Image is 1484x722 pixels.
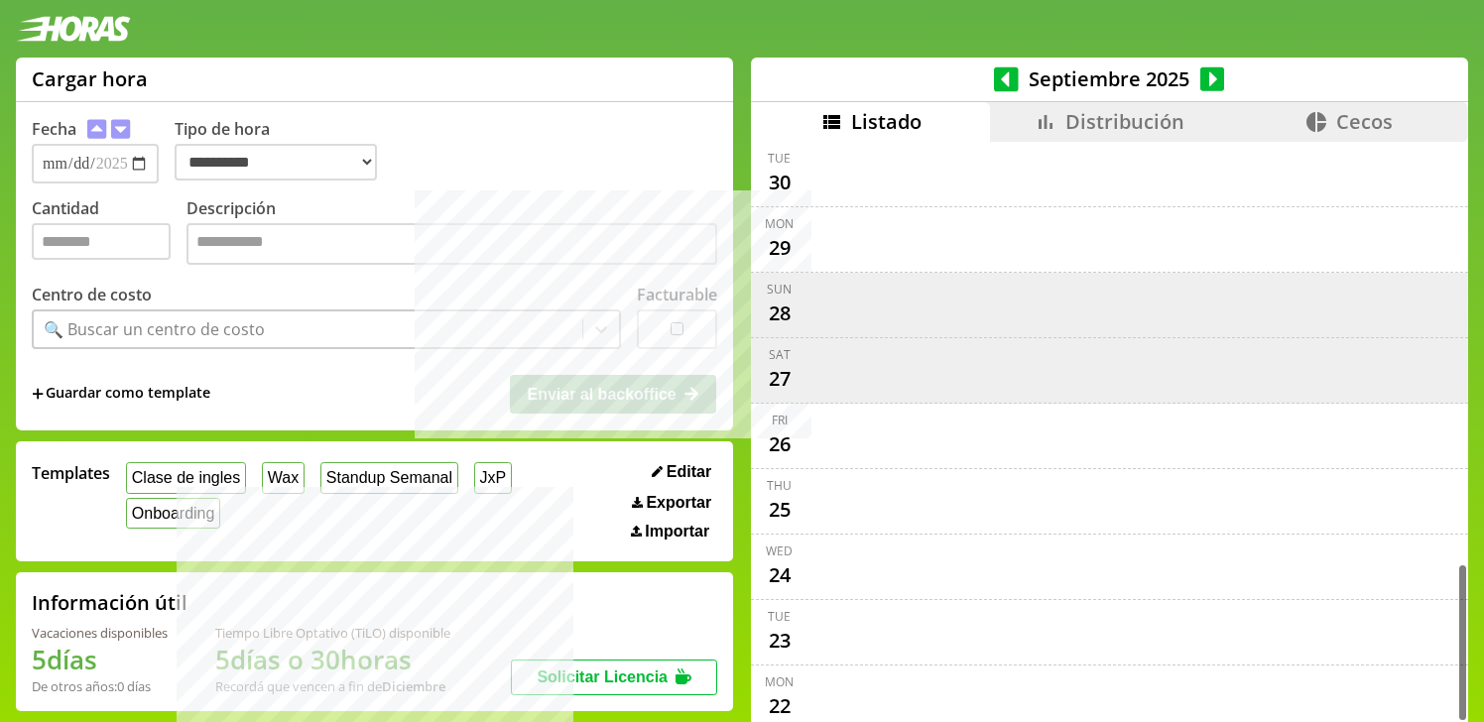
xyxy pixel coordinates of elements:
[764,298,796,329] div: 28
[764,625,796,657] div: 23
[215,677,450,695] div: Recordá que vencen a fin de
[32,677,168,695] div: De otros años: 0 días
[1065,108,1184,135] span: Distribución
[320,462,458,493] button: Standup Semanal
[764,690,796,722] div: 22
[32,197,186,270] label: Cantidad
[32,462,110,484] span: Templates
[215,642,450,677] h1: 5 días o 30 horas
[667,463,711,481] span: Editar
[382,677,445,695] b: Diciembre
[32,624,168,642] div: Vacaciones disponibles
[767,477,792,494] div: Thu
[537,668,668,685] span: Solicitar Licencia
[626,493,717,513] button: Exportar
[262,462,305,493] button: Wax
[764,363,796,395] div: 27
[32,383,44,405] span: +
[32,642,168,677] h1: 5 días
[32,65,148,92] h1: Cargar hora
[474,462,512,493] button: JxP
[126,462,246,493] button: Clase de ingles
[186,197,717,270] label: Descripción
[646,494,711,512] span: Exportar
[768,150,791,167] div: Tue
[637,284,717,305] label: Facturable
[16,16,131,42] img: logotipo
[32,284,152,305] label: Centro de costo
[1336,108,1393,135] span: Cecos
[851,108,922,135] span: Listado
[764,428,796,460] div: 26
[511,660,717,695] button: Solicitar Licencia
[772,412,788,428] div: Fri
[215,624,450,642] div: Tiempo Libre Optativo (TiLO) disponible
[765,215,794,232] div: Mon
[32,383,210,405] span: +Guardar como template
[175,118,393,183] label: Tipo de hora
[646,462,717,482] button: Editar
[769,346,791,363] div: Sat
[764,232,796,264] div: 29
[764,494,796,526] div: 25
[186,223,717,265] textarea: Descripción
[765,673,794,690] div: Mon
[645,523,709,541] span: Importar
[32,589,187,616] h2: Información útil
[32,118,76,140] label: Fecha
[1019,65,1200,92] span: Septiembre 2025
[766,542,793,559] div: Wed
[44,318,265,340] div: 🔍 Buscar un centro de costo
[32,223,171,260] input: Cantidad
[126,498,220,529] button: Onboarding
[767,281,792,298] div: Sun
[764,559,796,591] div: 24
[768,608,791,625] div: Tue
[175,144,377,180] select: Tipo de hora
[764,167,796,198] div: 30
